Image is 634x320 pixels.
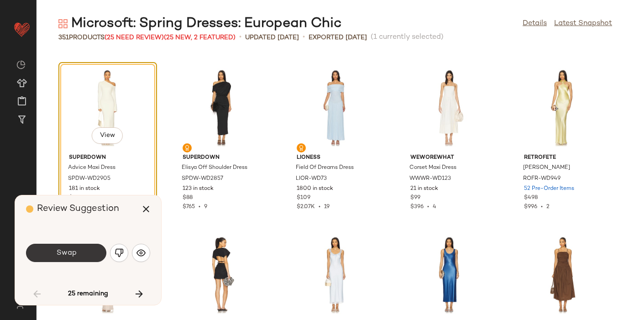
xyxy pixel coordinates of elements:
span: • [424,204,433,210]
button: View [92,127,123,144]
span: 4 [433,204,436,210]
img: svg%3e [115,248,124,257]
img: RAIL-WD394_V1.jpg [403,232,495,317]
a: Details [523,18,547,29]
img: LOVF-WD4471_V1.jpg [175,232,267,317]
span: $99 [410,194,420,202]
p: Exported [DATE] [309,33,367,42]
img: ROFR-WD949_V1.jpg [517,65,609,150]
img: LIOR-WD73_V1.jpg [289,65,382,150]
img: MOTO-WD696_V1.jpg [289,232,382,317]
span: LIONESS [297,154,374,162]
span: $2.07K [297,204,315,210]
span: SPDW-WD2857 [182,175,223,183]
span: • [303,32,305,43]
span: 25 remaining [68,290,108,298]
img: svg%3e [58,19,68,28]
button: Swap [26,244,106,262]
span: SPDW-WD2905 [68,175,110,183]
span: Corset Maxi Dress [409,164,456,172]
span: $88 [183,194,193,202]
span: Review Suggestion [37,204,119,214]
span: 123 in stock [183,185,214,193]
span: 351 [58,34,69,41]
img: NEVR-WD30_V1.jpg [517,232,609,317]
span: • [239,32,241,43]
a: Latest Snapshot [554,18,612,29]
div: Microsoft: Spring Dresses: European Chic [58,15,341,33]
img: svg%3e [184,145,190,151]
span: ROFR-WD949 [523,175,561,183]
span: • [315,204,324,210]
span: • [195,204,204,210]
span: Swap [56,249,76,257]
span: superdown [183,154,260,162]
span: Advice Maxi Dress [68,164,115,172]
img: heart_red.DM2ytmEG.svg [13,20,31,38]
span: • [537,204,546,210]
span: $498 [524,194,538,202]
span: retrofete [524,154,602,162]
span: $396 [410,204,424,210]
span: 2 [546,204,550,210]
span: [PERSON_NAME] [523,164,570,172]
span: 52 Pre-Order Items [524,185,574,193]
img: SPDW-WD2857_V1.jpg [175,65,267,150]
span: 1800 in stock [297,185,333,193]
span: $765 [183,204,195,210]
span: $996 [524,204,537,210]
span: View [100,132,115,139]
span: Elisya Off Shoulder Dress [182,164,247,172]
span: WWWR-WD123 [409,175,451,183]
span: 21 in stock [410,185,438,193]
span: Field Of Dreams Dress [296,164,354,172]
p: updated [DATE] [245,33,299,42]
img: svg%3e [11,302,29,309]
img: svg%3e [16,60,26,69]
span: 19 [324,204,330,210]
span: WeWoreWhat [410,154,488,162]
span: (25 Need Review) [105,34,164,41]
div: Products [58,33,236,42]
img: SPDW-WD2905_V1.jpg [62,65,154,150]
span: (25 New, 2 Featured) [164,34,236,41]
img: WWWR-WD123_V1.jpg [403,65,495,150]
span: (1 currently selected) [371,32,444,43]
img: svg%3e [136,248,146,257]
span: LIOR-WD73 [296,175,327,183]
span: $109 [297,194,310,202]
span: 9 [204,204,207,210]
img: svg%3e [299,145,304,151]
